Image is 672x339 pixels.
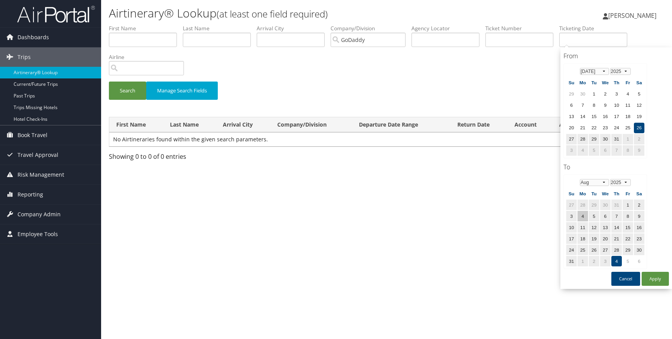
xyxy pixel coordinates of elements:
[623,134,633,144] td: 1
[589,222,599,233] td: 12
[566,89,577,99] td: 29
[352,117,450,132] th: Departure Date Range: activate to sort column ascending
[634,245,644,255] td: 30
[566,211,577,221] td: 3
[623,233,633,244] td: 22
[634,211,644,221] td: 9
[331,24,411,32] label: Company/Division
[611,123,622,133] td: 24
[600,78,611,88] th: We
[623,89,633,99] td: 4
[109,53,190,61] label: Airline
[600,200,611,210] td: 30
[589,233,599,244] td: 19
[566,222,577,233] td: 10
[577,100,588,111] td: 7
[634,89,644,99] td: 5
[566,200,577,210] td: 27
[611,134,622,144] td: 31
[611,89,622,99] td: 3
[600,256,611,266] td: 3
[589,256,599,266] td: 2
[566,111,577,122] td: 13
[109,24,183,32] label: First Name
[589,134,599,144] td: 29
[634,200,644,210] td: 2
[611,78,622,88] th: Th
[485,24,559,32] label: Ticket Number
[450,117,507,132] th: Return Date: activate to sort column ascending
[600,245,611,255] td: 27
[109,5,479,21] h1: Airtinerary® Lookup
[17,224,58,244] span: Employee Tools
[611,256,622,266] td: 4
[563,52,647,60] h4: From
[634,222,644,233] td: 16
[600,111,611,122] td: 16
[600,222,611,233] td: 13
[17,125,47,145] span: Book Travel
[634,111,644,122] td: 19
[611,245,622,255] td: 28
[589,145,599,156] td: 5
[566,78,577,88] th: Su
[642,272,669,286] button: Apply
[623,200,633,210] td: 1
[600,145,611,156] td: 6
[611,111,622,122] td: 17
[17,165,64,184] span: Risk Management
[566,245,577,255] td: 24
[600,89,611,99] td: 2
[634,233,644,244] td: 23
[577,145,588,156] td: 4
[566,233,577,244] td: 17
[577,134,588,144] td: 28
[109,117,163,132] th: First Name: activate to sort column ascending
[217,7,328,20] small: (at least one field required)
[17,47,31,67] span: Trips
[577,188,588,199] th: Mo
[589,188,599,199] th: Tu
[603,4,664,27] a: [PERSON_NAME]
[623,211,633,221] td: 8
[600,188,611,199] th: We
[634,123,644,133] td: 26
[559,24,633,32] label: Ticketing Date
[623,78,633,88] th: Fr
[611,200,622,210] td: 31
[566,123,577,133] td: 20
[634,145,644,156] td: 9
[577,245,588,255] td: 25
[634,256,644,266] td: 6
[563,163,647,171] h4: To
[17,205,61,224] span: Company Admin
[634,78,644,88] th: Sa
[623,100,633,111] td: 11
[566,188,577,199] th: Su
[634,100,644,111] td: 12
[600,100,611,111] td: 9
[577,222,588,233] td: 11
[411,24,485,32] label: Agency Locator
[623,222,633,233] td: 15
[589,200,599,210] td: 29
[611,272,640,286] button: Cancel
[577,111,588,122] td: 14
[589,245,599,255] td: 26
[611,188,622,199] th: Th
[552,117,621,132] th: Agency Locator: activate to sort column ascending
[623,256,633,266] td: 5
[216,117,270,132] th: Arrival City: activate to sort column ascending
[577,123,588,133] td: 21
[507,117,552,132] th: Account: activate to sort column ascending
[600,134,611,144] td: 30
[577,233,588,244] td: 18
[17,28,49,47] span: Dashboards
[566,134,577,144] td: 27
[634,188,644,199] th: Sa
[611,233,622,244] td: 21
[566,100,577,111] td: 6
[17,185,43,204] span: Reporting
[577,256,588,266] td: 1
[600,123,611,133] td: 23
